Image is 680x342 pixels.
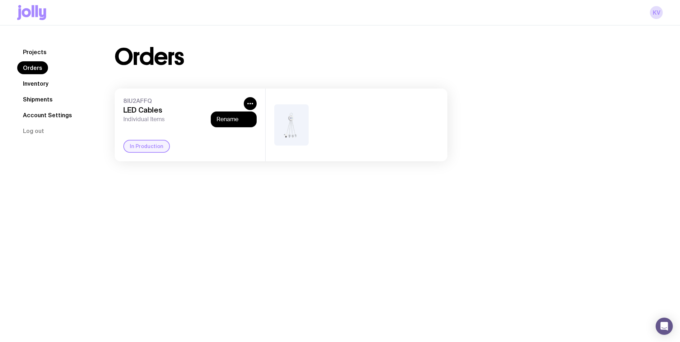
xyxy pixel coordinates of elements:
[17,77,54,90] a: Inventory
[123,97,241,104] span: 8IU2AFFQ
[115,46,184,68] h1: Orders
[123,140,170,153] div: In Production
[650,6,663,19] a: KV
[656,318,673,335] div: Open Intercom Messenger
[17,46,52,58] a: Projects
[123,106,241,114] h3: LED Cables
[17,93,58,106] a: Shipments
[217,116,251,123] button: Rename
[17,124,50,137] button: Log out
[17,61,48,74] a: Orders
[123,116,241,123] span: Individual Items
[17,109,78,122] a: Account Settings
